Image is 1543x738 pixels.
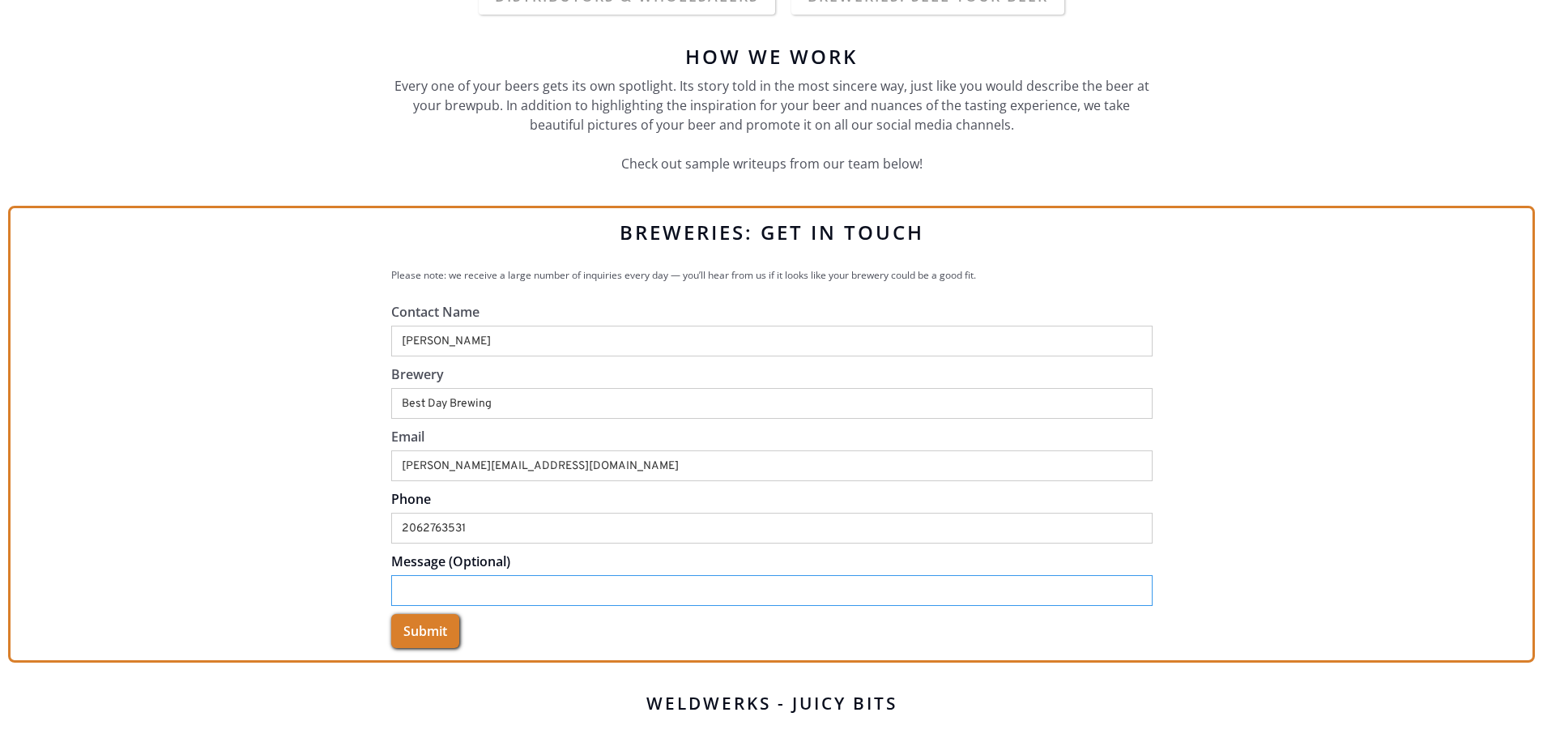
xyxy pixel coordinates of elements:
form: Breweries - Get in Touch [391,302,1153,648]
input: Submit [391,614,459,648]
label: Brewery [391,365,1153,384]
p: Please note: we receive a large number of inquiries every day — you’ll hear from us if it looks l... [391,268,1153,283]
label: Email [391,427,1153,446]
a: Message (Optional) [391,552,510,570]
h2: BREWERIES: GET IN TOUCH [391,216,1153,249]
p: Every one of your beers gets its own spotlight. Its story told in the most sincere way, just like... [391,76,1153,173]
label: Contact Name [391,302,1153,322]
h6: how we work [391,47,1153,66]
a: Phone [391,490,431,508]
